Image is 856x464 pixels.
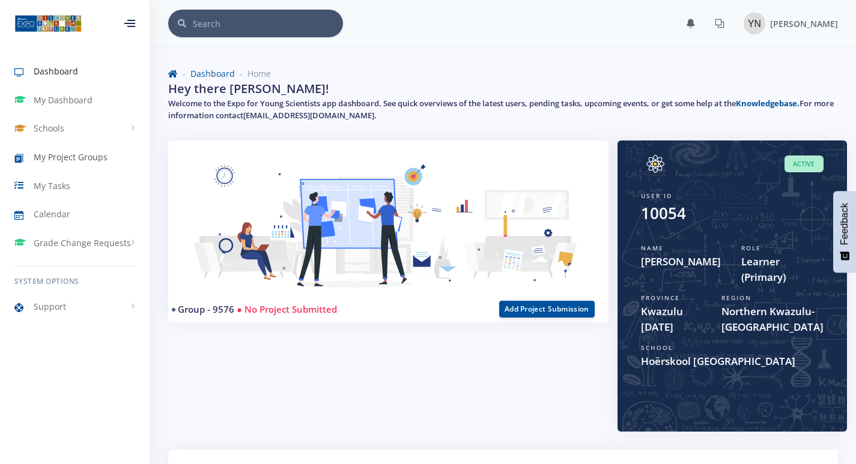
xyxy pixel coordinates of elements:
span: Calendar [34,208,70,220]
h2: Hey there [PERSON_NAME]! [168,80,329,98]
span: Schools [34,122,64,134]
span: Northern Kwazulu-[GEOGRAPHIC_DATA] [721,304,824,334]
a: [EMAIL_ADDRESS][DOMAIN_NAME] [243,110,374,121]
nav: breadcrumb [168,67,838,80]
button: Add Project Submission [499,301,595,318]
a: Knowledgebase. [736,98,800,109]
img: Learner [183,155,594,310]
span: School [641,343,673,352]
span: [PERSON_NAME] [641,254,723,270]
span: Name [641,244,664,252]
span: Province [641,294,680,302]
h5: Welcome to the Expo for Young Scientists app dashboard. See quick overviews of the latest users, ... [168,98,838,121]
span: [PERSON_NAME] [770,18,838,29]
span: Feedback [839,203,850,245]
span: ● No Project Submitted [237,303,337,315]
button: Feedback - Show survey [833,191,856,273]
img: Image placeholder [641,155,670,173]
span: Region [721,294,751,302]
a: Group - 9576 [178,303,234,315]
span: Role [741,244,761,252]
a: Dashboard [190,68,235,79]
li: Home [235,67,271,80]
span: My Tasks [34,179,70,192]
span: Dashboard [34,65,78,77]
span: Hoërskool [GEOGRAPHIC_DATA] [641,354,824,369]
img: Image placeholder [744,13,765,34]
span: Support [34,300,66,313]
span: My Dashboard [34,94,93,106]
img: ... [14,14,82,33]
a: Add Project Submission [499,302,595,315]
span: Grade Change Requests [34,237,131,249]
span: User ID [641,191,672,200]
span: Learner (Primary) [741,254,824,285]
input: Search [193,10,343,37]
span: My Project Groups [34,151,108,163]
div: 10054 [641,202,686,225]
h6: System Options [14,276,135,287]
span: Active [785,155,824,173]
a: Image placeholder [PERSON_NAME] [734,10,838,37]
span: Kwazulu [DATE] [641,304,703,334]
